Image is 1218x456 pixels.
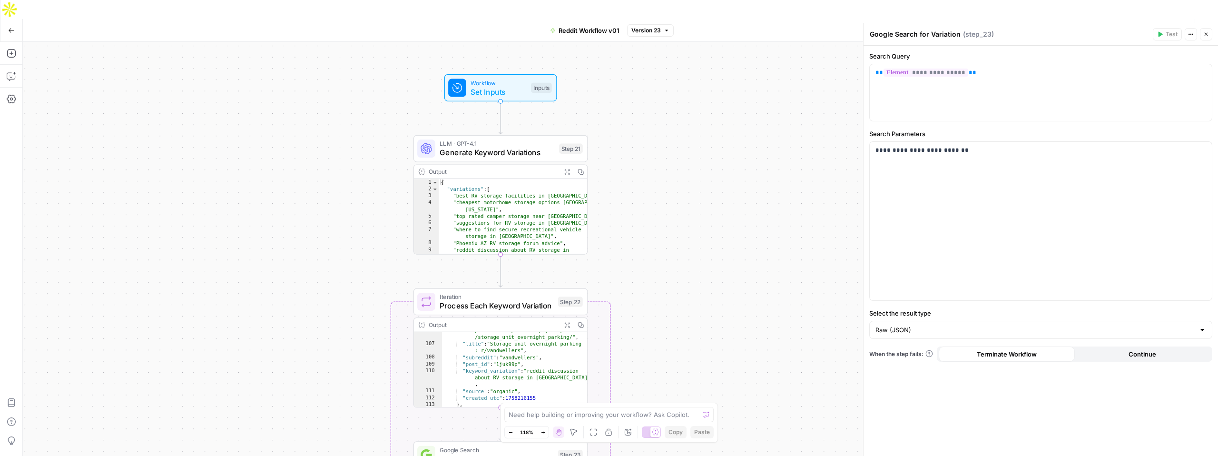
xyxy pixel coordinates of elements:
[414,395,442,401] div: 112
[414,199,439,213] div: 4
[414,401,442,408] div: 113
[440,300,553,311] span: Process Each Keyword Variation
[977,349,1037,359] span: Terminate Workflow
[414,367,442,388] div: 110
[414,193,439,199] div: 3
[414,388,442,395] div: 111
[690,426,714,438] button: Paste
[870,30,961,39] textarea: Google Search for Variation
[869,350,933,358] a: When the step fails:
[869,129,1212,139] label: Search Parameters
[413,74,588,101] div: WorkflowSet InputsInputs
[414,247,439,260] div: 9
[1153,28,1182,40] button: Test
[694,428,710,436] span: Paste
[414,361,442,367] div: 109
[544,23,625,38] button: Reddit Workflow v01
[414,341,442,354] div: 107
[413,288,588,408] div: IterationProcess Each Keyword VariationStep 22Output /vandwellers/comments/1juk99p /storage_unit_...
[414,213,439,219] div: 5
[429,167,557,176] div: Output
[414,240,439,247] div: 8
[869,308,1212,318] label: Select the result type
[963,30,994,39] span: ( step_23 )
[471,86,526,98] span: Set Inputs
[499,101,502,134] g: Edge from start to step_21
[558,297,583,307] div: Step 22
[440,139,554,148] span: LLM · GPT-4.1
[414,219,439,226] div: 6
[559,144,583,154] div: Step 21
[440,446,553,455] span: Google Search
[414,186,439,192] div: 2
[429,320,557,329] div: Output
[869,51,1212,61] label: Search Query
[665,426,687,438] button: Copy
[627,24,674,37] button: Version 23
[1166,30,1178,39] span: Test
[432,179,438,186] span: Toggle code folding, rows 1 through 14
[499,255,502,287] g: Edge from step_21 to step_22
[875,325,1195,335] input: Raw (JSON)
[520,428,533,436] span: 118%
[631,26,661,35] span: Version 23
[1129,349,1156,359] span: Continue
[559,26,619,35] span: Reddit Workflow v01
[414,354,442,361] div: 108
[471,78,526,87] span: Workflow
[414,179,439,186] div: 1
[413,135,588,255] div: LLM · GPT-4.1Generate Keyword VariationsStep 21Output{ "variations":[ "best RV storage facilities...
[1075,347,1211,362] button: Continue
[440,292,553,301] span: Iteration
[432,186,438,192] span: Toggle code folding, rows 2 through 13
[531,83,552,93] div: Inputs
[414,226,439,239] div: 7
[440,147,554,159] span: Generate Keyword Variations
[499,407,502,440] g: Edge from step_22 to step_23
[668,428,683,436] span: Copy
